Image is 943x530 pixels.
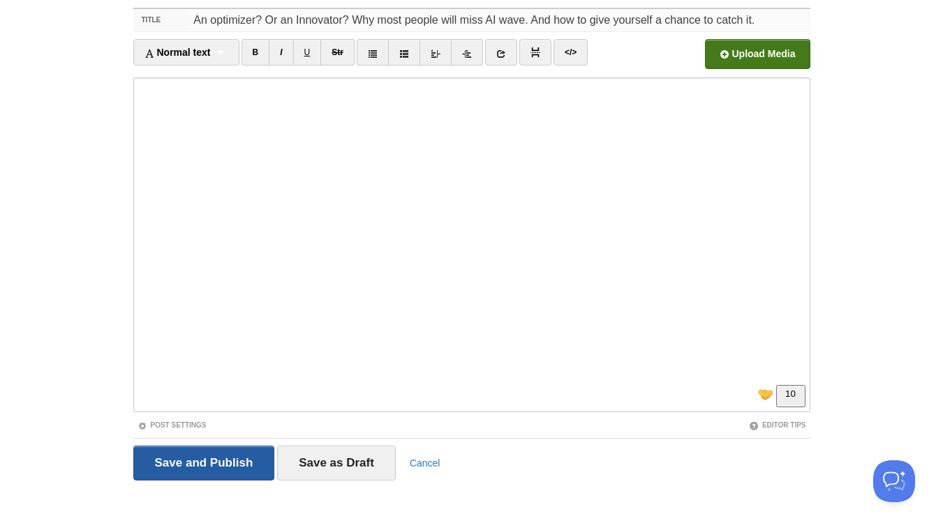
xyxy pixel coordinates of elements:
input: Save as Draft [277,446,396,480]
iframe: Help Scout Beacon - Open [873,460,915,502]
a: B [242,39,270,66]
a: Editor Tips [749,421,806,429]
img: pagebreak-icon.png [530,47,540,57]
span: Normal text [144,47,211,58]
del: Str [332,47,343,57]
a: I [269,39,293,66]
a: Post Settings [138,421,207,429]
a: Str [320,39,355,66]
input: Save and Publish [133,446,275,480]
a: Cancel [410,457,440,469]
a: U [293,39,322,66]
label: Title [133,9,190,31]
a: </> [554,39,588,66]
